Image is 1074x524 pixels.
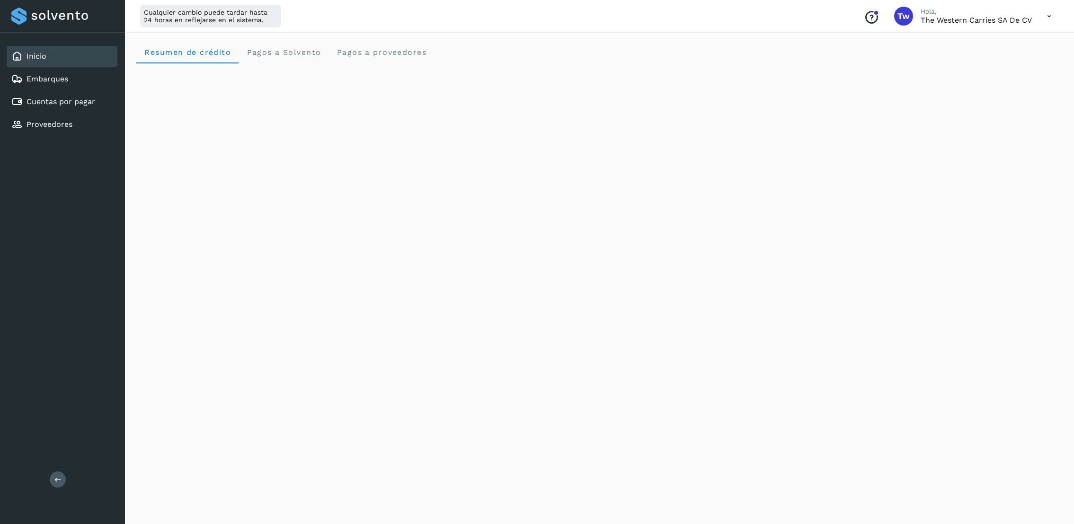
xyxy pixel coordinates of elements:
span: Pagos a proveedores [336,48,426,57]
div: Embarques [7,69,117,89]
div: Cualquier cambio puede tardar hasta 24 horas en reflejarse en el sistema. [140,5,281,27]
div: Inicio [7,46,117,67]
div: Proveedores [7,114,117,135]
span: Resumen de crédito [144,48,231,57]
div: Cuentas por pagar [7,91,117,112]
a: Cuentas por pagar [27,97,95,106]
a: Inicio [27,52,46,61]
p: The western carries SA de CV [921,16,1032,25]
a: Proveedores [27,120,72,129]
span: Pagos a Solvento [246,48,321,57]
a: Embarques [27,74,68,83]
p: Hola, [921,8,1032,16]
